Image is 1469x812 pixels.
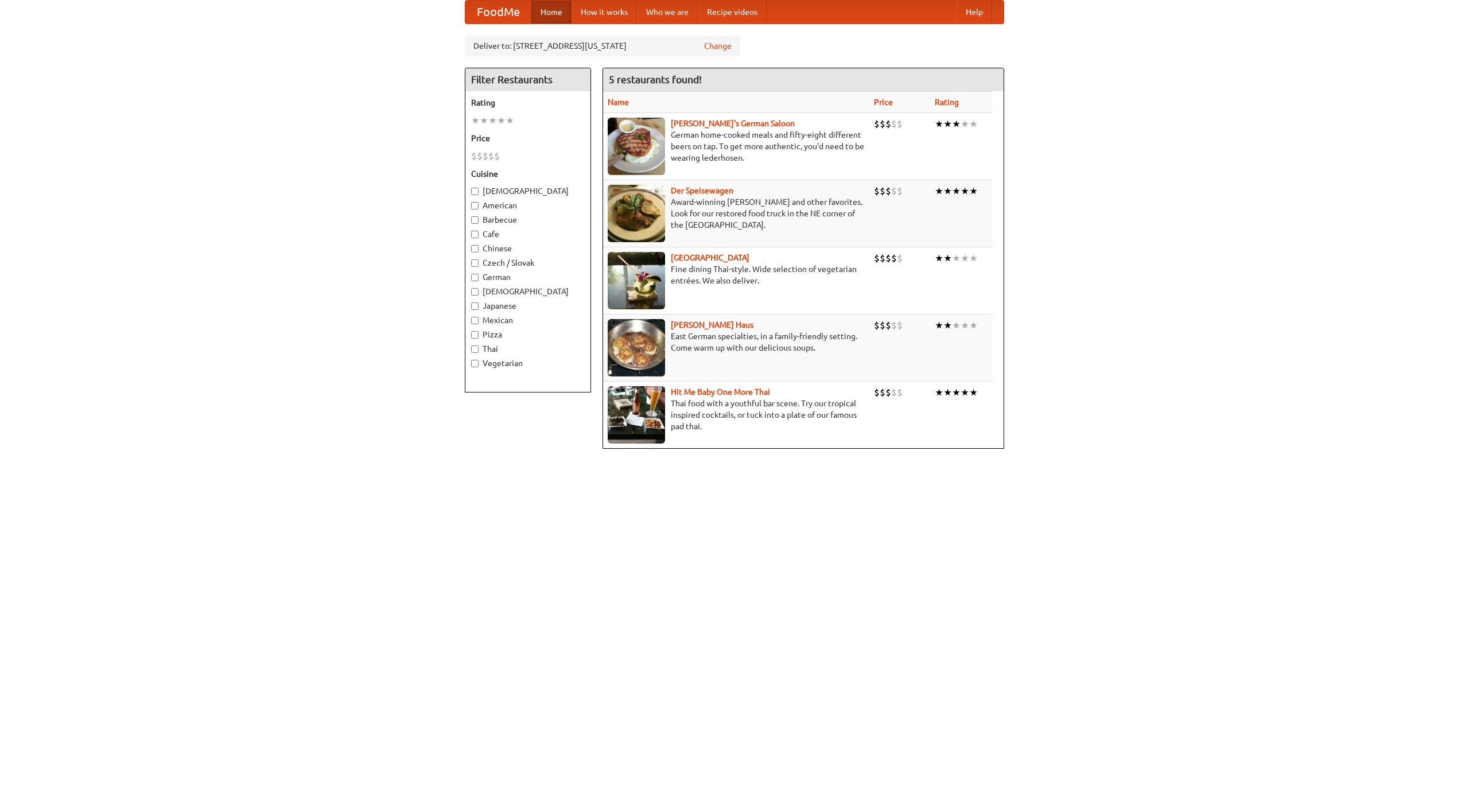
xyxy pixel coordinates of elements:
li: $ [891,118,897,130]
li: ★ [952,252,961,265]
label: Japanese [471,300,585,312]
img: satay.jpg [608,252,665,309]
label: Pizza [471,329,585,340]
a: Der Speisewagen [671,186,733,195]
li: $ [874,252,880,265]
li: $ [880,185,885,197]
p: German home-cooked meals and fifty-eight different beers on tap. To get more authentic, you'd nee... [608,129,865,164]
li: ★ [943,386,952,399]
img: kohlhaus.jpg [608,319,665,376]
li: $ [880,118,885,130]
a: FoodMe [465,1,531,24]
li: ★ [969,118,978,130]
li: $ [494,150,500,162]
li: $ [897,185,903,197]
input: Czech / Slovak [471,259,479,267]
p: Award-winning [PERSON_NAME] and other favorites. Look for our restored food truck in the NE corne... [608,196,865,231]
a: [PERSON_NAME]'s German Saloon [671,119,795,128]
label: Thai [471,343,585,355]
li: ★ [471,114,480,127]
a: Hit Me Baby One More Thai [671,387,770,397]
h5: Price [471,133,585,144]
li: $ [477,150,483,162]
li: $ [891,386,897,399]
a: Change [704,40,732,52]
p: East German specialties, in a family-friendly setting. Come warm up with our delicious soups. [608,331,865,353]
input: [DEMOGRAPHIC_DATA] [471,288,479,296]
img: babythai.jpg [608,386,665,444]
a: Recipe videos [698,1,767,24]
img: speisewagen.jpg [608,185,665,242]
li: ★ [943,319,952,332]
div: Deliver to: [STREET_ADDRESS][US_STATE] [465,36,740,56]
li: $ [880,252,885,265]
li: ★ [961,386,969,399]
input: German [471,274,479,281]
li: $ [874,319,880,332]
li: $ [874,185,880,197]
li: ★ [952,386,961,399]
li: $ [891,185,897,197]
li: $ [885,386,891,399]
h4: Filter Restaurants [465,68,590,91]
li: ★ [969,185,978,197]
li: ★ [969,319,978,332]
a: Home [531,1,572,24]
li: ★ [488,114,497,127]
label: Cafe [471,228,585,240]
li: $ [897,386,903,399]
li: ★ [961,118,969,130]
input: Thai [471,345,479,353]
label: Chinese [471,243,585,254]
a: Help [957,1,992,24]
label: Czech / Slovak [471,257,585,269]
a: Price [874,98,893,107]
li: $ [885,185,891,197]
li: ★ [961,319,969,332]
input: Mexican [471,317,479,324]
a: [GEOGRAPHIC_DATA] [671,253,749,262]
li: $ [471,150,477,162]
h5: Rating [471,97,585,108]
label: [DEMOGRAPHIC_DATA] [471,185,585,197]
li: ★ [961,185,969,197]
input: [DEMOGRAPHIC_DATA] [471,188,479,195]
li: $ [897,252,903,265]
li: ★ [969,386,978,399]
li: $ [483,150,488,162]
ng-pluralize: 5 restaurants found! [609,74,702,85]
p: Thai food with a youthful bar scene. Try our tropical inspired cocktails, or tuck into a plate of... [608,398,865,432]
li: ★ [961,252,969,265]
li: ★ [952,319,961,332]
li: ★ [943,185,952,197]
li: $ [880,319,885,332]
li: $ [885,319,891,332]
li: $ [897,118,903,130]
li: $ [897,319,903,332]
p: Fine dining Thai-style. Wide selection of vegetarian entrées. We also deliver. [608,263,865,286]
b: [PERSON_NAME] Haus [671,320,753,329]
li: $ [874,386,880,399]
li: ★ [969,252,978,265]
h5: Cuisine [471,168,585,180]
input: Barbecue [471,216,479,224]
input: Cafe [471,231,479,238]
a: Name [608,98,629,107]
li: $ [874,118,880,130]
input: American [471,202,479,209]
input: Pizza [471,331,479,339]
li: ★ [497,114,506,127]
input: Chinese [471,245,479,252]
a: Rating [935,98,959,107]
li: $ [891,319,897,332]
input: Vegetarian [471,360,479,367]
li: ★ [952,118,961,130]
li: ★ [935,252,943,265]
li: $ [891,252,897,265]
li: ★ [952,185,961,197]
li: $ [885,252,891,265]
li: ★ [935,185,943,197]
